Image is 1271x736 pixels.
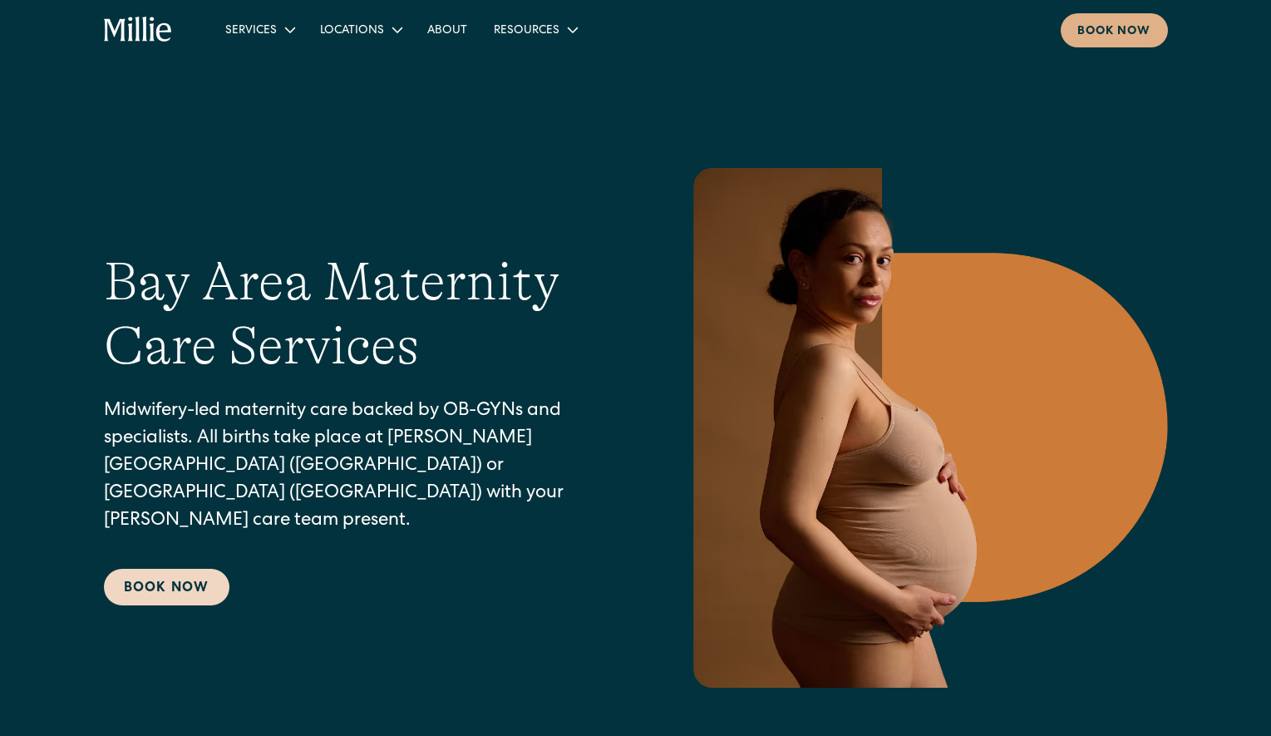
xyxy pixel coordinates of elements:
[104,569,229,605] a: Book Now
[307,16,414,43] div: Locations
[1077,23,1151,41] div: Book now
[104,398,616,536] p: Midwifery-led maternity care backed by OB-GYNs and specialists. All births take place at [PERSON_...
[320,22,384,40] div: Locations
[104,17,173,43] a: home
[682,168,1168,688] img: Pregnant woman in neutral underwear holding her belly, standing in profile against a warm-toned g...
[1061,13,1168,47] a: Book now
[104,250,616,378] h1: Bay Area Maternity Care Services
[480,16,589,43] div: Resources
[494,22,559,40] div: Resources
[225,22,277,40] div: Services
[414,16,480,43] a: About
[212,16,307,43] div: Services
